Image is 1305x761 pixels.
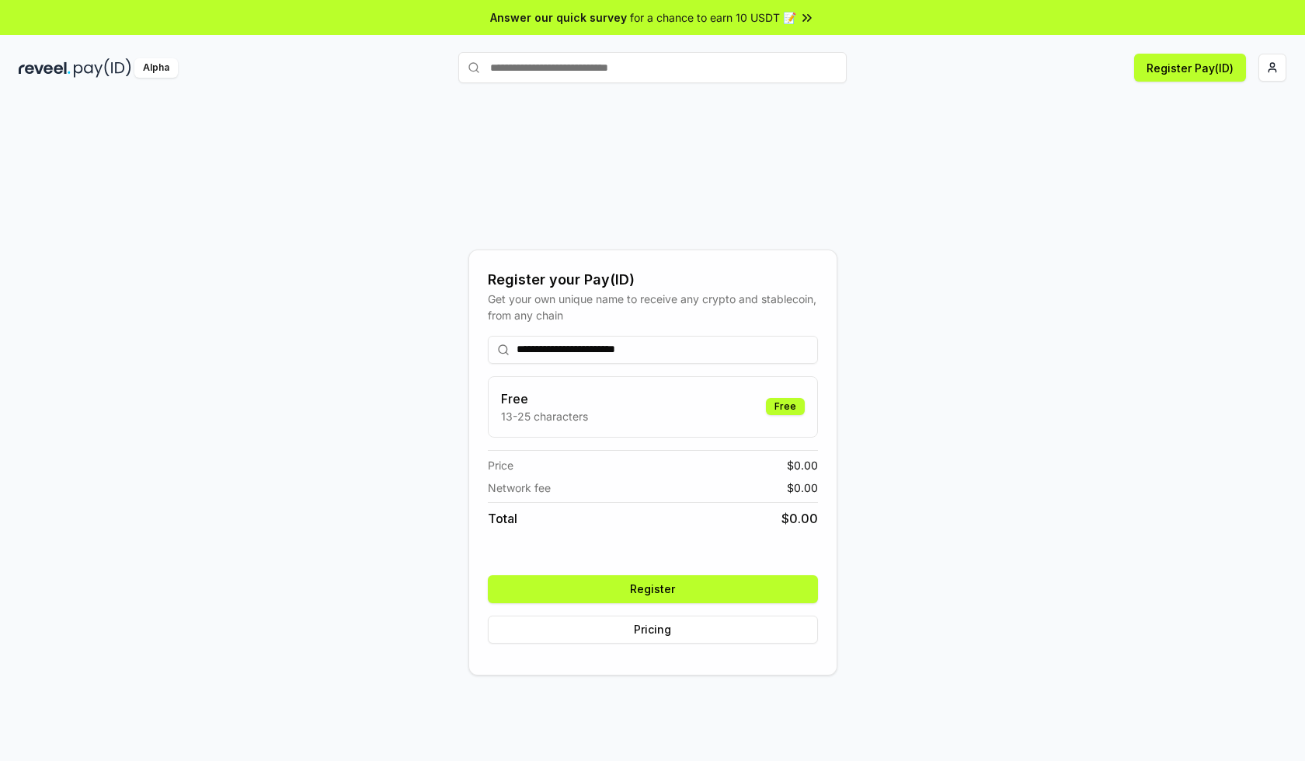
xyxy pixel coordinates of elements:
span: Price [488,457,513,473]
button: Register Pay(ID) [1134,54,1246,82]
span: $ 0.00 [781,509,818,528]
span: Network fee [488,480,551,496]
p: 13-25 characters [501,408,588,424]
div: Get your own unique name to receive any crypto and stablecoin, from any chain [488,291,818,323]
span: Total [488,509,517,528]
div: Free [766,398,805,415]
span: $ 0.00 [787,457,818,473]
button: Register [488,575,818,603]
h3: Free [501,389,588,408]
img: reveel_dark [19,58,71,78]
img: pay_id [74,58,131,78]
span: for a chance to earn 10 USDT 📝 [630,9,796,26]
div: Alpha [134,58,178,78]
span: Answer our quick survey [490,9,627,26]
span: $ 0.00 [787,480,818,496]
button: Pricing [488,616,818,644]
div: Register your Pay(ID) [488,269,818,291]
